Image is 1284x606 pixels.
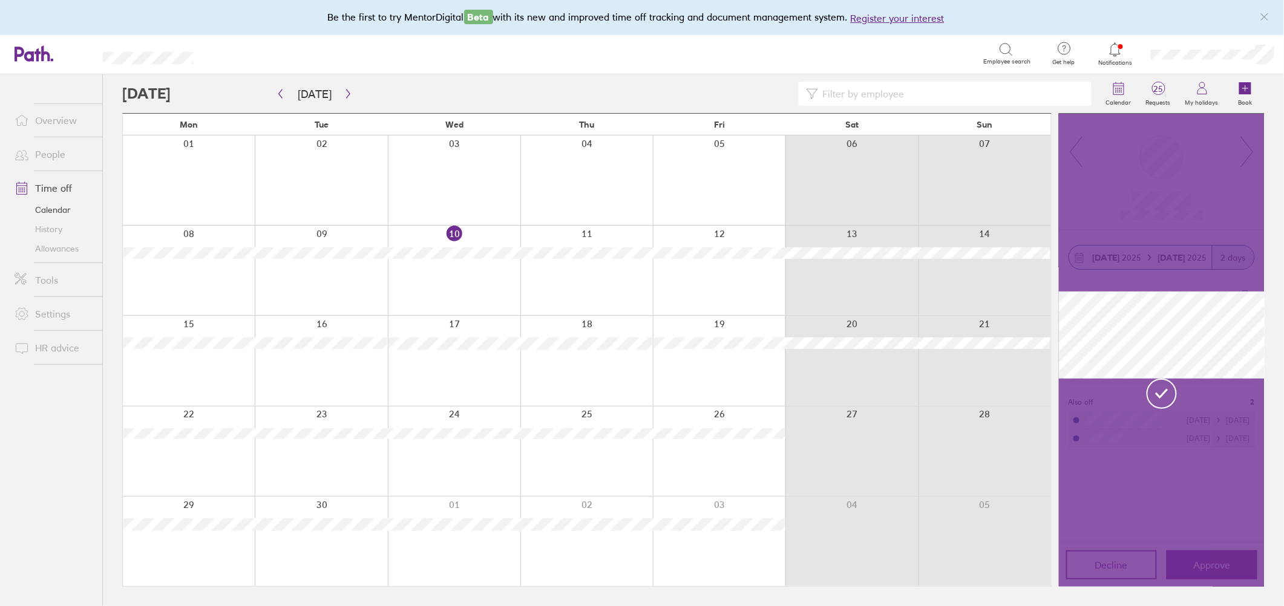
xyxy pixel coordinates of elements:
span: Wed [445,120,463,129]
a: History [5,220,102,239]
span: Employee search [984,58,1031,65]
button: [DATE] [288,84,341,104]
a: People [5,142,102,166]
div: Search [226,48,257,59]
a: Calendar [5,200,102,220]
label: Requests [1139,96,1178,106]
label: Book [1231,96,1260,106]
a: Time off [5,176,102,200]
span: 25 [1139,84,1178,94]
span: Notifications [1096,59,1135,67]
button: Register your interest [851,11,945,25]
span: Sun [977,120,992,129]
a: Book [1226,74,1265,113]
input: Filter by employee [818,82,1084,105]
a: Allowances [5,239,102,258]
a: Tools [5,268,102,292]
span: Fri [714,120,725,129]
a: Notifications [1096,41,1135,67]
a: HR advice [5,336,102,360]
a: My holidays [1178,74,1226,113]
a: 25Requests [1139,74,1178,113]
span: Thu [579,120,594,129]
span: Beta [464,10,493,24]
span: Get help [1044,59,1084,66]
div: Be the first to try MentorDigital with its new and improved time off tracking and document manage... [328,10,957,25]
a: Settings [5,302,102,326]
a: Overview [5,108,102,132]
span: Tue [315,120,329,129]
label: My holidays [1178,96,1226,106]
label: Calendar [1099,96,1139,106]
span: Mon [180,120,198,129]
a: Calendar [1099,74,1139,113]
span: Sat [845,120,859,129]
